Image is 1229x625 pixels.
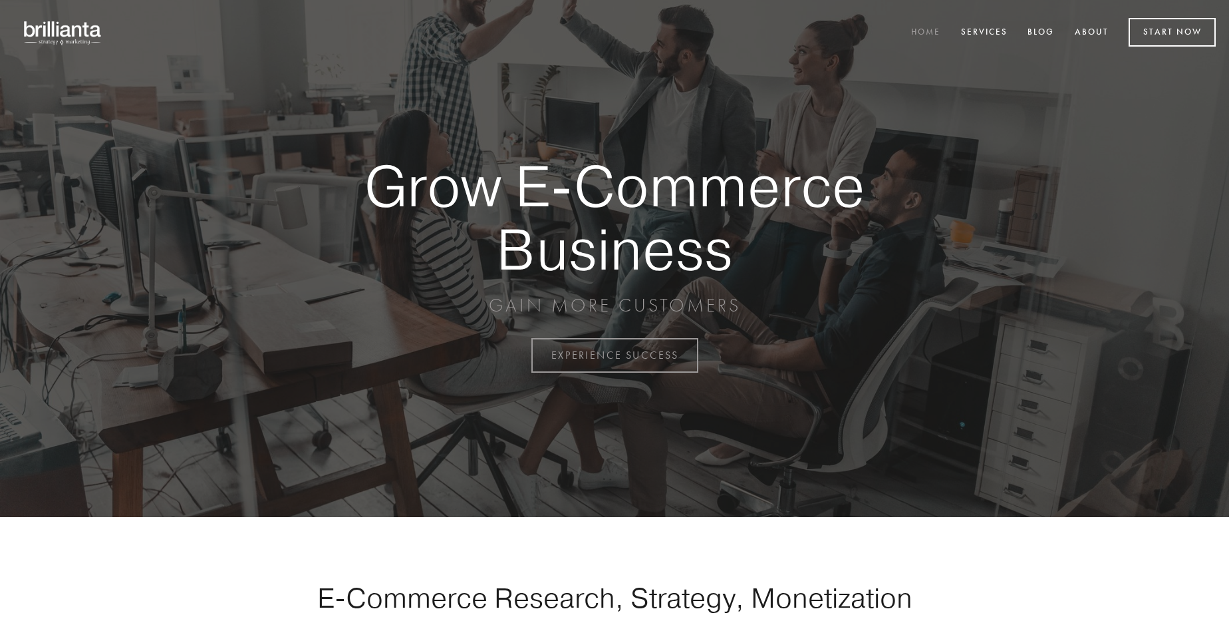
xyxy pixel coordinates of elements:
a: Start Now [1129,18,1216,47]
a: Services [952,22,1016,44]
a: EXPERIENCE SUCCESS [531,338,698,373]
h1: E-Commerce Research, Strategy, Monetization [275,581,954,614]
a: Home [902,22,949,44]
img: brillianta - research, strategy, marketing [13,13,113,52]
a: Blog [1019,22,1063,44]
p: GAIN MORE CUSTOMERS [318,294,911,317]
strong: Grow E-Commerce Business [318,154,911,280]
a: About [1066,22,1117,44]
